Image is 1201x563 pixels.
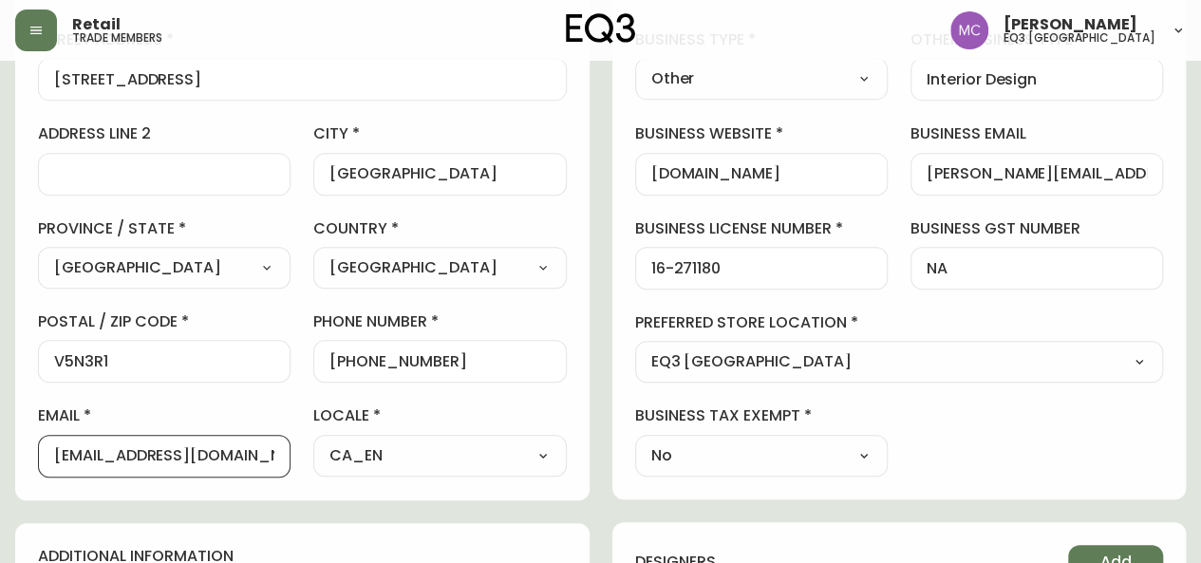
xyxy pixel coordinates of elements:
[72,17,121,32] span: Retail
[910,218,1163,239] label: business gst number
[910,123,1163,144] label: business email
[651,165,872,183] input: https://www.designshop.com
[635,218,888,239] label: business license number
[1004,32,1155,44] h5: eq3 [GEOGRAPHIC_DATA]
[313,311,566,332] label: phone number
[635,405,888,426] label: business tax exempt
[313,405,566,426] label: locale
[38,405,291,426] label: email
[313,218,566,239] label: country
[313,123,566,144] label: city
[1004,17,1137,32] span: [PERSON_NAME]
[38,311,291,332] label: postal / zip code
[566,13,636,44] img: logo
[38,123,291,144] label: address line 2
[38,218,291,239] label: province / state
[635,123,888,144] label: business website
[635,312,1164,333] label: preferred store location
[950,11,988,49] img: 6dbdb61c5655a9a555815750a11666cc
[72,32,162,44] h5: trade members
